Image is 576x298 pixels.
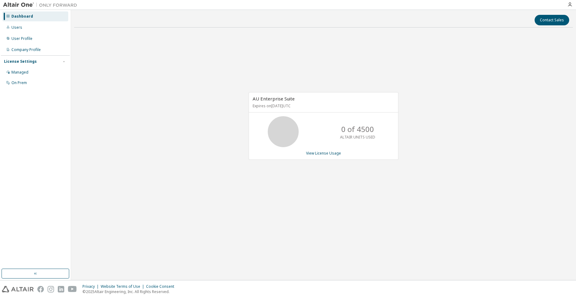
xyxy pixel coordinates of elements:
[146,284,178,289] div: Cookie Consent
[11,47,41,52] div: Company Profile
[11,70,28,75] div: Managed
[11,36,32,41] div: User Profile
[2,286,34,292] img: altair_logo.svg
[11,25,22,30] div: Users
[58,286,64,292] img: linkedin.svg
[535,15,569,25] button: Contact Sales
[68,286,77,292] img: youtube.svg
[37,286,44,292] img: facebook.svg
[82,289,178,294] p: © 2025 Altair Engineering, Inc. All Rights Reserved.
[340,134,375,140] p: ALTAIR UNITS USED
[48,286,54,292] img: instagram.svg
[82,284,101,289] div: Privacy
[11,14,33,19] div: Dashboard
[253,103,393,109] p: Expires on [DATE] UTC
[101,284,146,289] div: Website Terms of Use
[253,96,295,102] span: AU Enterprise Suite
[341,124,374,134] p: 0 of 4500
[4,59,37,64] div: License Settings
[306,151,341,156] a: View License Usage
[3,2,80,8] img: Altair One
[11,80,27,85] div: On Prem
